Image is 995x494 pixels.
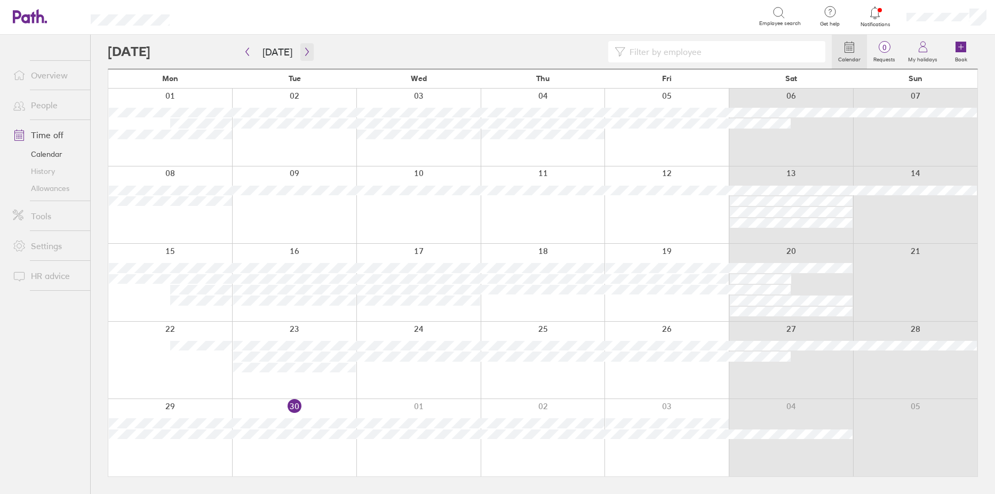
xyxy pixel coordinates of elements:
[832,35,867,69] a: Calendar
[858,5,893,28] a: Notifications
[4,163,90,180] a: History
[858,21,893,28] span: Notifications
[867,53,902,63] label: Requests
[4,235,90,257] a: Settings
[944,35,978,69] a: Book
[536,74,550,83] span: Thu
[832,53,867,63] label: Calendar
[4,146,90,163] a: Calendar
[909,74,922,83] span: Sun
[759,20,801,27] span: Employee search
[198,11,226,21] div: Search
[902,53,944,63] label: My holidays
[162,74,178,83] span: Mon
[625,42,819,62] input: Filter by employee
[867,43,902,52] span: 0
[254,43,301,61] button: [DATE]
[949,53,974,63] label: Book
[867,35,902,69] a: 0Requests
[4,205,90,227] a: Tools
[813,21,847,27] span: Get help
[4,180,90,197] a: Allowances
[662,74,672,83] span: Fri
[289,74,301,83] span: Tue
[4,265,90,286] a: HR advice
[411,74,427,83] span: Wed
[4,94,90,116] a: People
[785,74,797,83] span: Sat
[4,65,90,86] a: Overview
[4,124,90,146] a: Time off
[902,35,944,69] a: My holidays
